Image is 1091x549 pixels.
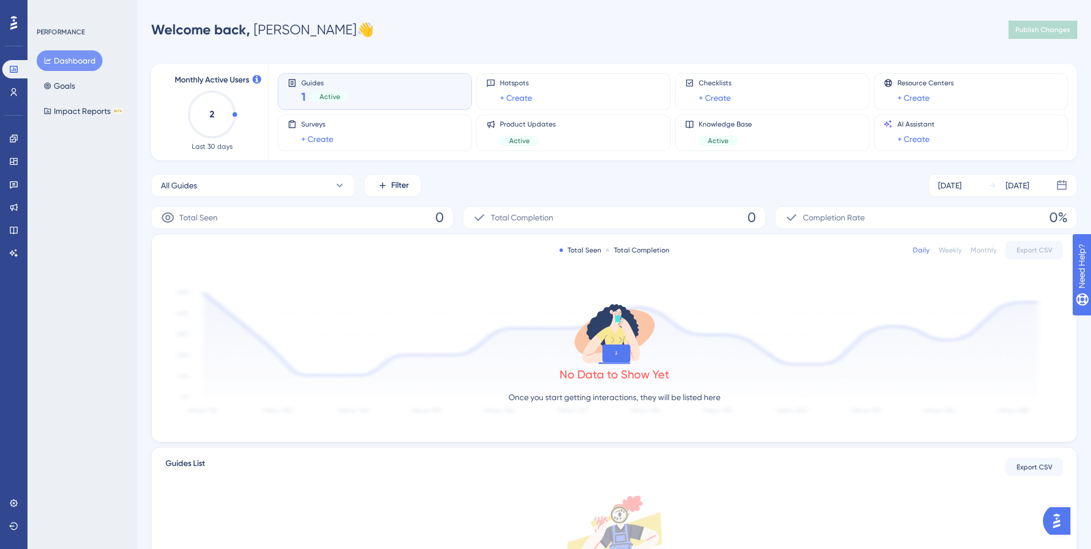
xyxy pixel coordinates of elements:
[699,91,731,105] a: + Create
[1015,25,1070,34] span: Publish Changes
[708,136,728,145] span: Active
[1043,504,1077,538] iframe: UserGuiding AI Assistant Launcher
[179,211,218,224] span: Total Seen
[192,142,233,151] span: Last 30 days
[210,109,214,120] text: 2
[560,366,669,382] div: No Data to Show Yet
[897,78,954,88] span: Resource Centers
[803,211,865,224] span: Completion Rate
[491,211,553,224] span: Total Completion
[747,208,756,227] span: 0
[113,108,123,114] div: BETA
[151,21,374,39] div: [PERSON_NAME] 👋
[37,27,85,37] div: PERFORMANCE
[151,21,250,38] span: Welcome back,
[500,78,532,88] span: Hotspots
[913,246,929,255] div: Daily
[1006,179,1029,192] div: [DATE]
[301,120,333,129] span: Surveys
[500,91,532,105] a: + Create
[161,179,197,192] span: All Guides
[606,246,669,255] div: Total Completion
[500,120,556,129] span: Product Updates
[1009,21,1077,39] button: Publish Changes
[1049,208,1068,227] span: 0%
[897,132,929,146] a: + Create
[699,120,752,129] span: Knowledge Base
[320,92,340,101] span: Active
[166,457,205,477] span: Guides List
[897,120,935,129] span: AI Assistant
[560,246,601,255] div: Total Seen
[897,91,929,105] a: + Create
[175,73,249,87] span: Monthly Active Users
[391,179,409,192] span: Filter
[435,208,444,227] span: 0
[37,76,82,96] button: Goals
[37,101,130,121] button: Impact ReportsBETA
[971,246,997,255] div: Monthly
[938,179,962,192] div: [DATE]
[699,78,731,88] span: Checklists
[509,390,720,404] p: Once you start getting interactions, they will be listed here
[151,174,355,197] button: All Guides
[1017,246,1053,255] span: Export CSV
[509,136,530,145] span: Active
[301,89,306,105] span: 1
[37,50,103,71] button: Dashboard
[301,78,349,86] span: Guides
[1017,463,1053,472] span: Export CSV
[364,174,422,197] button: Filter
[939,246,962,255] div: Weekly
[301,132,333,146] a: + Create
[1006,241,1063,259] button: Export CSV
[1006,458,1063,476] button: Export CSV
[27,3,72,17] span: Need Help?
